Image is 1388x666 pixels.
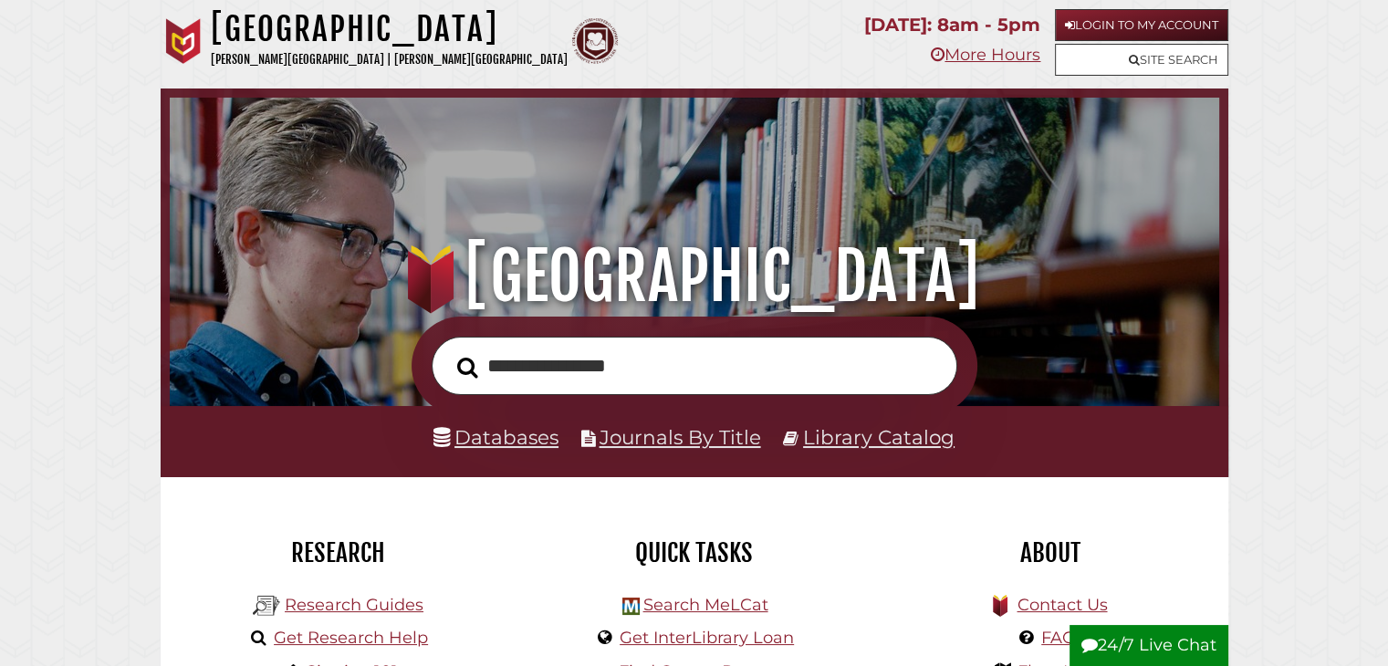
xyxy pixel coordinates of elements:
a: Login to My Account [1055,9,1228,41]
img: Calvin Theological Seminary [572,18,618,64]
h1: [GEOGRAPHIC_DATA] [190,236,1197,317]
h1: [GEOGRAPHIC_DATA] [211,9,568,49]
p: [PERSON_NAME][GEOGRAPHIC_DATA] | [PERSON_NAME][GEOGRAPHIC_DATA] [211,49,568,70]
a: FAQs [1041,628,1084,648]
img: Hekman Library Logo [253,592,280,619]
a: Get InterLibrary Loan [620,628,794,648]
a: Site Search [1055,44,1228,76]
a: Library Catalog [803,425,955,449]
i: Search [457,356,478,378]
button: Search [448,351,487,383]
a: Research Guides [285,595,423,615]
img: Calvin University [161,18,206,64]
a: Contact Us [1017,595,1107,615]
a: Journals By Title [600,425,761,449]
h2: Quick Tasks [530,537,859,568]
a: Get Research Help [274,628,428,648]
img: Hekman Library Logo [622,598,640,615]
h2: Research [174,537,503,568]
a: Databases [433,425,558,449]
a: More Hours [931,45,1040,65]
p: [DATE]: 8am - 5pm [864,9,1040,41]
h2: About [886,537,1215,568]
a: Search MeLCat [642,595,767,615]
